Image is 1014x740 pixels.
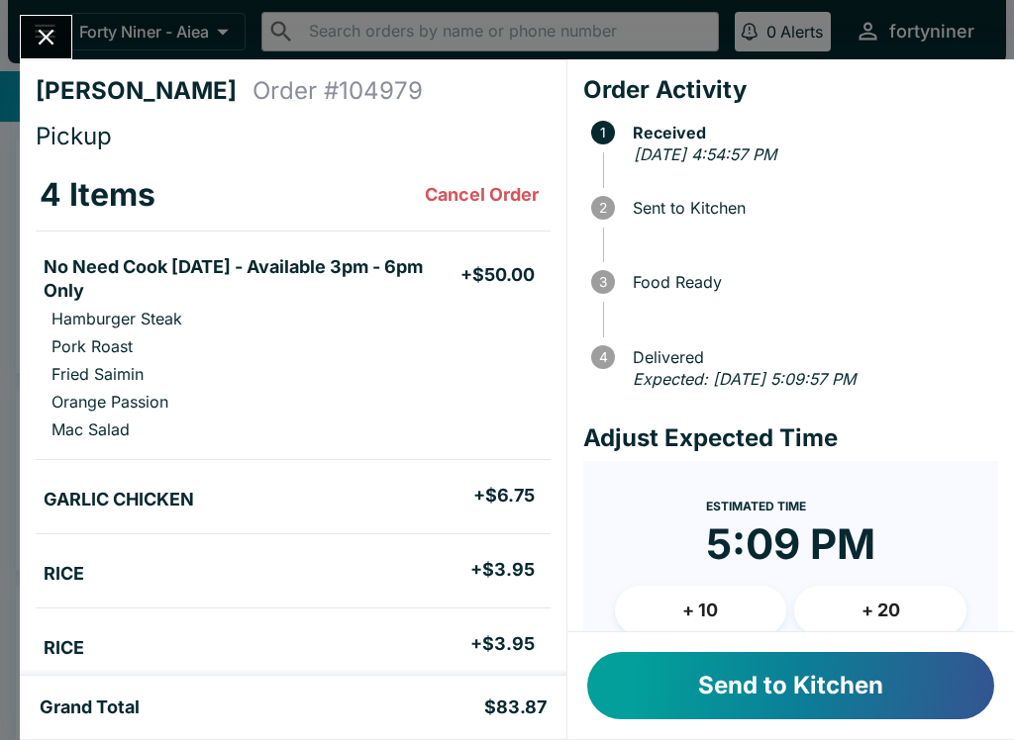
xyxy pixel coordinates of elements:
[44,255,460,303] h5: No Need Cook [DATE] - Available 3pm - 6pm Only
[633,369,856,389] em: Expected: [DATE] 5:09:57 PM
[599,200,607,216] text: 2
[615,586,787,635] button: + 10
[36,76,253,106] h4: [PERSON_NAME]
[51,336,133,356] p: Pork Roast
[706,499,806,513] span: Estimated Time
[40,175,155,215] h3: 4 Items
[583,423,998,453] h4: Adjust Expected Time
[40,695,140,719] h5: Grand Total
[583,75,998,105] h4: Order Activity
[794,586,966,635] button: + 20
[623,348,998,366] span: Delivered
[484,695,547,719] h5: $83.87
[36,122,112,150] span: Pickup
[36,159,551,682] table: orders table
[21,16,71,58] button: Close
[587,652,994,719] button: Send to Kitchen
[598,349,607,365] text: 4
[706,518,875,570] time: 5:09 PM
[470,558,535,582] h5: + $3.95
[417,175,547,215] button: Cancel Order
[44,562,84,586] h5: RICE
[51,364,144,384] p: Fried Saimin
[460,263,535,287] h5: + $50.00
[623,199,998,217] span: Sent to Kitchen
[599,274,607,290] text: 3
[51,419,130,439] p: Mac Salad
[51,309,182,328] p: Hamburger Steak
[253,76,423,106] h4: Order # 104979
[623,273,998,291] span: Food Ready
[51,392,168,412] p: Orange Passion
[470,632,535,656] h5: + $3.95
[634,144,776,164] em: [DATE] 4:54:57 PM
[623,124,998,141] span: Received
[600,125,606,140] text: 1
[473,484,535,508] h5: + $6.75
[44,636,84,660] h5: RICE
[44,488,194,511] h5: GARLIC CHICKEN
